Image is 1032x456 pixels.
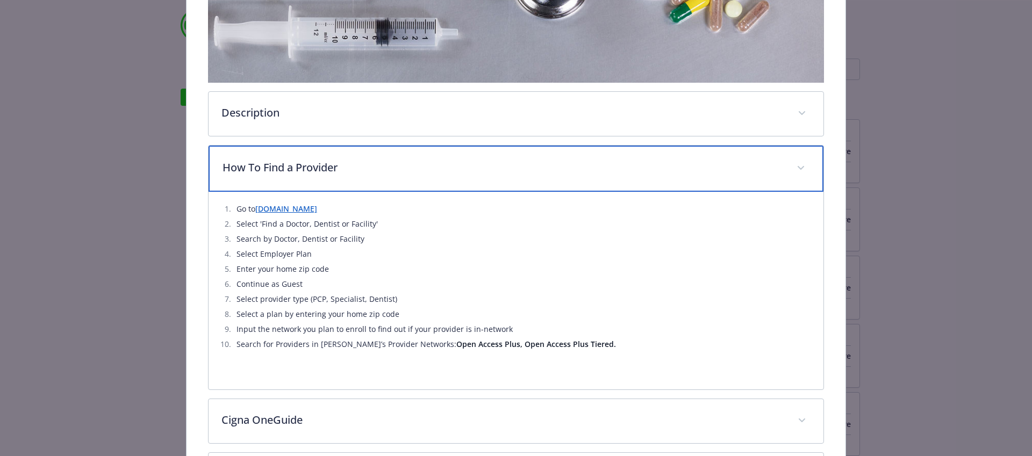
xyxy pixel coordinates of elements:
[233,233,811,245] li: Search by Doctor, Dentist or Facility
[233,338,811,351] li: Search for Providers in [PERSON_NAME]’s Provider Networks:
[233,278,811,291] li: Continue as Guest
[233,323,811,336] li: Input the network you plan to enroll to find out if your provider is in-network
[209,146,824,192] div: How To Find a Provider
[233,263,811,276] li: Enter your home zip code
[209,192,824,389] div: How To Find a Provider
[233,218,811,230] li: Select 'Find a Doctor, Dentist or Facility'
[255,204,317,214] a: [DOMAIN_NAME]
[233,308,811,321] li: Select a plan by entering your home zip code
[221,105,785,121] p: Description
[221,412,785,428] p: Cigna OneGuide
[223,160,784,176] p: How To Find a Provider
[456,339,616,349] strong: Open Access Plus, Open Access Plus Tiered.
[209,399,824,443] div: Cigna OneGuide
[233,202,811,215] li: Go to
[209,92,824,136] div: Description
[233,248,811,260] li: Select Employer Plan
[233,293,811,306] li: Select provider type (PCP, Specialist, Dentist)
